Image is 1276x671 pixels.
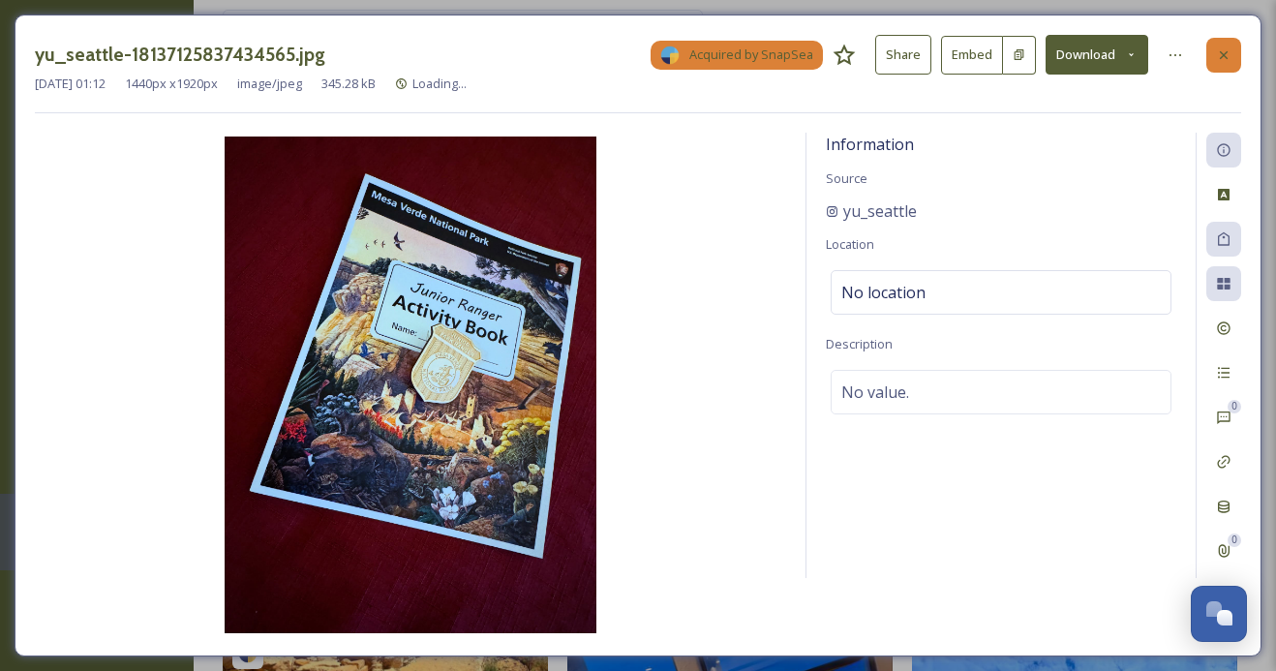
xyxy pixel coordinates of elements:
[826,134,914,155] span: Information
[826,169,867,187] span: Source
[689,46,813,64] span: Acquired by SnapSea
[660,46,680,65] img: snapsea-logo.png
[826,199,917,223] a: yu_seattle
[35,41,325,69] h3: yu_seattle-18137125837434565.jpg
[1046,35,1148,75] button: Download
[843,199,917,223] span: yu_seattle
[321,75,376,93] span: 345.28 kB
[875,35,931,75] button: Share
[826,335,893,352] span: Description
[841,381,909,404] span: No value.
[1228,400,1241,413] div: 0
[841,281,926,304] span: No location
[35,137,786,633] img: yu_seattle-18137125837434565.jpg
[1191,586,1247,642] button: Open Chat
[237,75,302,93] span: image/jpeg
[125,75,218,93] span: 1440 px x 1920 px
[412,75,467,92] span: Loading...
[1228,534,1241,547] div: 0
[826,235,874,253] span: Location
[941,36,1003,75] button: Embed
[35,75,106,93] span: [DATE] 01:12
